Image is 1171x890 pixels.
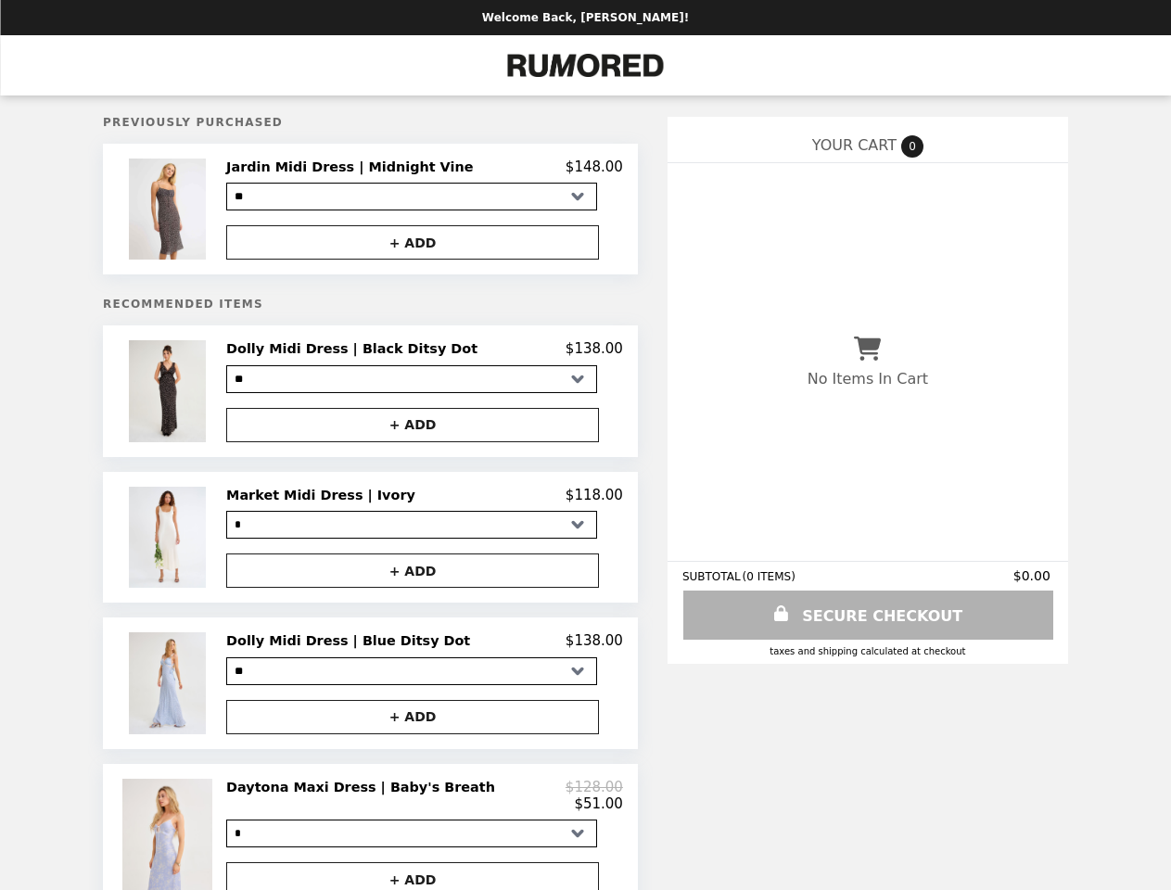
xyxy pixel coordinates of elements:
[226,159,480,175] h2: Jardin Midi Dress | Midnight Vine
[226,408,599,442] button: + ADD
[682,646,1053,656] div: Taxes and Shipping calculated at checkout
[1013,568,1053,583] span: $0.00
[226,820,597,847] select: Select a product variant
[226,183,597,210] select: Select a product variant
[566,159,623,175] p: $148.00
[129,632,210,733] img: Dolly Midi Dress | Blue Ditsy Dot
[103,298,638,311] h5: Recommended Items
[682,570,743,583] span: SUBTOTAL
[566,487,623,503] p: $118.00
[129,340,210,441] img: Dolly Midi Dress | Black Ditsy Dot
[508,46,664,84] img: Brand Logo
[574,795,623,812] p: $51.00
[226,365,597,393] select: Select a product variant
[226,340,485,357] h2: Dolly Midi Dress | Black Ditsy Dot
[226,511,597,539] select: Select a product variant
[226,632,477,649] h2: Dolly Midi Dress | Blue Ditsy Dot
[226,225,599,260] button: + ADD
[129,487,210,588] img: Market Midi Dress | Ivory
[482,11,689,24] p: Welcome Back, [PERSON_NAME]!
[812,136,897,154] span: YOUR CART
[743,570,796,583] span: ( 0 ITEMS )
[226,553,599,588] button: + ADD
[566,340,623,357] p: $138.00
[566,779,623,795] p: $128.00
[566,632,623,649] p: $138.00
[103,116,638,129] h5: Previously Purchased
[808,370,928,388] p: No Items In Cart
[901,135,923,158] span: 0
[226,657,597,685] select: Select a product variant
[129,159,210,260] img: Jardin Midi Dress | Midnight Vine
[226,700,599,734] button: + ADD
[226,487,423,503] h2: Market Midi Dress | Ivory
[226,779,503,795] h2: Daytona Maxi Dress | Baby's Breath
